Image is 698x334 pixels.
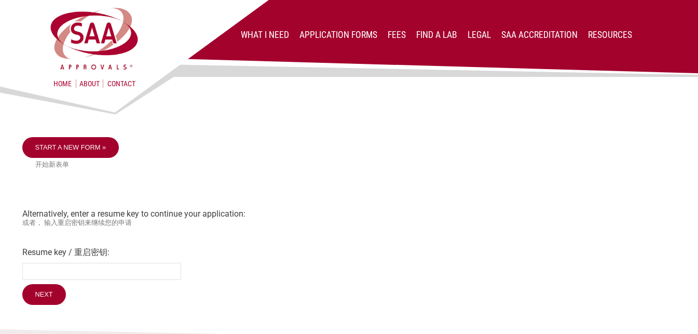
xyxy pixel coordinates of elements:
[22,137,676,308] div: Alternatively, enter a resume key to continue your application:
[22,247,676,258] label: Resume key / 重启密钥:
[468,30,491,40] a: Legal
[388,30,406,40] a: Fees
[49,6,140,71] img: SAA Approvals
[501,30,578,40] a: SAA Accreditation
[22,219,676,228] small: 或者， 输入重启密钥来继续您的申请
[22,284,66,305] input: Next
[588,30,632,40] a: Resources
[107,79,135,88] a: Contact
[416,30,457,40] a: Find a lab
[76,79,103,88] a: About
[53,79,72,88] a: Home
[35,161,676,169] small: 开始新表单
[299,30,377,40] a: Application Forms
[22,137,119,158] a: Start a new form »
[241,30,289,40] a: What I Need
